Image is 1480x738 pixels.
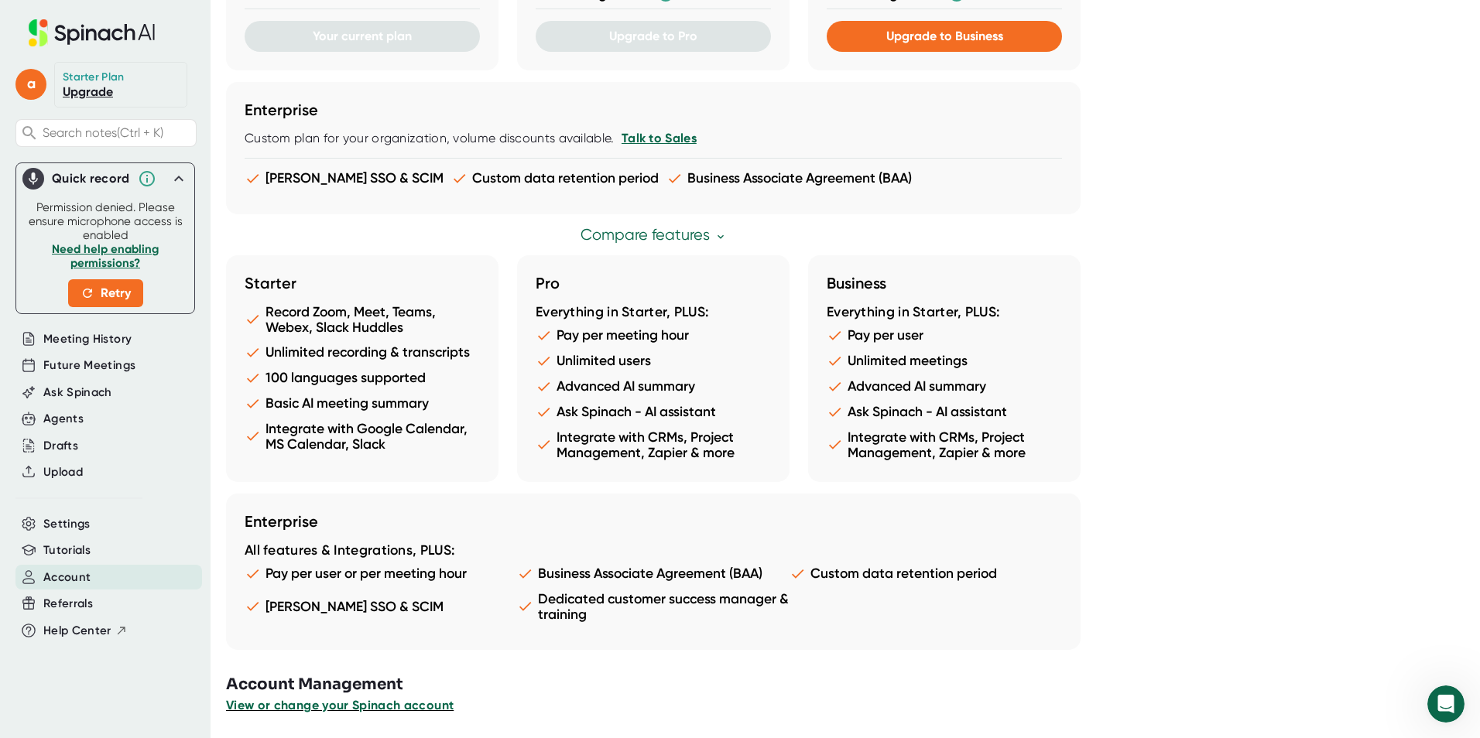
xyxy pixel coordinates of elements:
[68,279,143,307] button: Retry
[827,429,1062,460] li: Integrate with CRMs, Project Management, Zapier & more
[245,304,480,335] li: Record Zoom, Meet, Teams, Webex, Slack Huddles
[245,542,1062,559] div: All features & Integrations, PLUS:
[43,125,163,140] span: Search notes (Ctrl + K)
[63,70,125,84] div: Starter Plan
[536,21,771,52] button: Upgrade to Pro
[536,327,771,343] li: Pay per meeting hour
[245,170,444,186] li: [PERSON_NAME] SSO & SCIM
[827,353,1062,369] li: Unlimited meetings
[581,226,727,244] a: Compare features
[43,357,135,374] button: Future Meetings
[226,698,454,712] span: View or change your Spinach account
[536,353,771,369] li: Unlimited users
[245,274,480,292] h3: Starter
[81,284,131,302] span: Retry
[245,101,1062,119] h3: Enterprise
[609,29,697,43] span: Upgrade to Pro
[15,69,46,100] span: a
[43,410,84,428] button: Agents
[536,404,771,420] li: Ask Spinach - AI assistant
[790,565,1062,582] li: Custom data retention period
[245,21,480,52] button: Your current plan
[245,370,480,386] li: 100 languages supported
[451,170,659,186] li: Custom data retention period
[517,591,790,622] li: Dedicated customer success manager & training
[245,565,517,582] li: Pay per user or per meeting hour
[827,404,1062,420] li: Ask Spinach - AI assistant
[827,304,1062,321] div: Everything in Starter, PLUS:
[43,384,112,401] button: Ask Spinach
[22,163,188,194] div: Quick record
[536,429,771,460] li: Integrate with CRMs, Project Management, Zapier & more
[43,330,132,348] button: Meeting History
[622,131,697,145] a: Talk to Sales
[886,29,1003,43] span: Upgrade to Business
[52,171,130,186] div: Quick record
[536,304,771,321] div: Everything in Starter, PLUS:
[245,591,517,622] li: [PERSON_NAME] SSO & SCIM
[245,131,1062,146] div: Custom plan for your organization, volume discounts available.
[827,327,1062,343] li: Pay per user
[536,378,771,395] li: Advanced AI summary
[827,378,1062,395] li: Advanced AI summary
[52,242,159,270] a: Need help enabling permissions?
[666,170,912,186] li: Business Associate Agreement (BAA)
[43,595,93,613] button: Referrals
[245,344,480,360] li: Unlimited recording & transcripts
[63,84,113,99] a: Upgrade
[43,463,83,481] button: Upload
[43,622,128,640] button: Help Center
[43,542,91,559] button: Tutorials
[43,569,91,586] button: Account
[26,200,185,307] div: Permission denied. Please ensure microphone access is enabled
[245,395,480,412] li: Basic AI meeting summary
[827,21,1062,52] button: Upgrade to Business
[43,437,78,455] button: Drafts
[1427,685,1465,723] iframe: Intercom live chat
[226,673,1480,696] h3: Account Management
[313,29,412,43] span: Your current plan
[226,696,454,715] button: View or change your Spinach account
[517,565,790,582] li: Business Associate Agreement (BAA)
[827,274,1062,292] h3: Business
[245,512,1062,531] h3: Enterprise
[43,622,111,640] span: Help Center
[43,515,91,533] button: Settings
[245,421,480,452] li: Integrate with Google Calendar, MS Calendar, Slack
[536,274,771,292] h3: Pro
